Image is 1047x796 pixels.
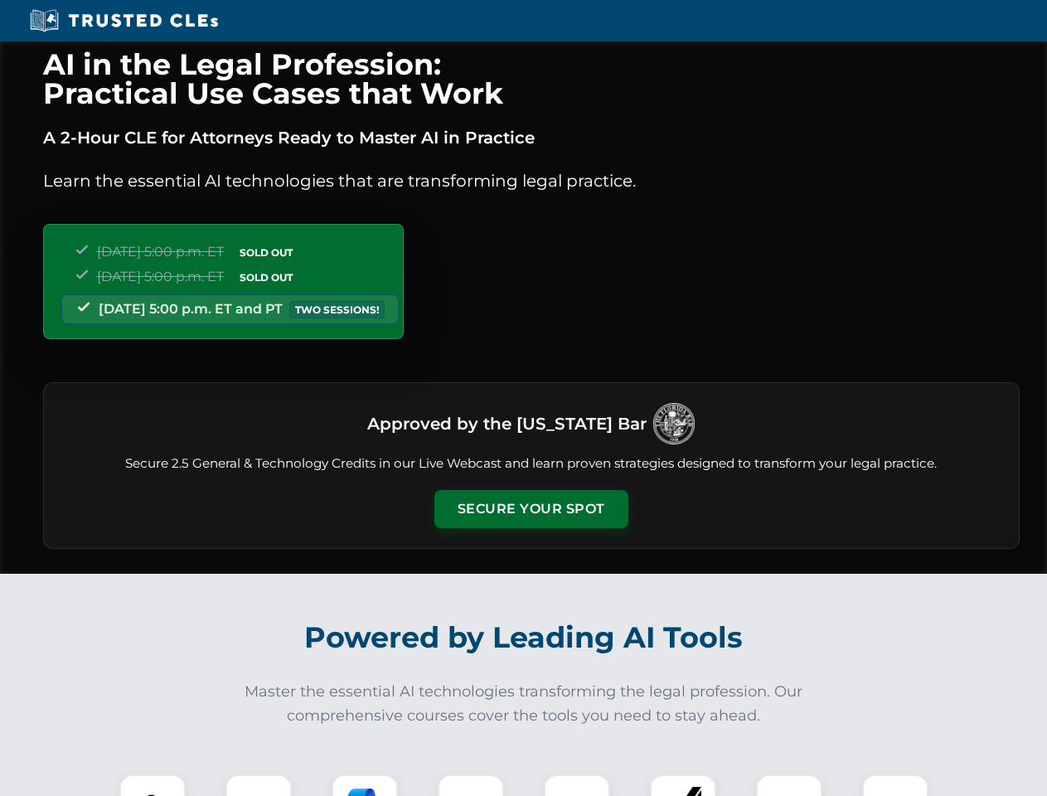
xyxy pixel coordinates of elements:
h2: Powered by Leading AI Tools [65,609,983,667]
p: Master the essential AI technologies transforming the legal profession. Our comprehensive courses... [234,680,814,728]
h3: Approved by the [US_STATE] Bar [367,409,647,439]
img: Trusted CLEs [25,8,223,33]
p: Learn the essential AI technologies that are transforming legal practice. [43,167,1020,194]
span: [DATE] 5:00 p.m. ET [97,269,224,284]
p: A 2-Hour CLE for Attorneys Ready to Master AI in Practice [43,124,1020,151]
button: Secure Your Spot [434,490,628,528]
h1: AI in the Legal Profession: Practical Use Cases that Work [43,50,1020,108]
span: [DATE] 5:00 p.m. ET [97,244,224,260]
span: SOLD OUT [234,269,298,286]
img: Logo [653,403,695,444]
span: SOLD OUT [234,244,298,261]
p: Secure 2.5 General & Technology Credits in our Live Webcast and learn proven strategies designed ... [64,454,999,473]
